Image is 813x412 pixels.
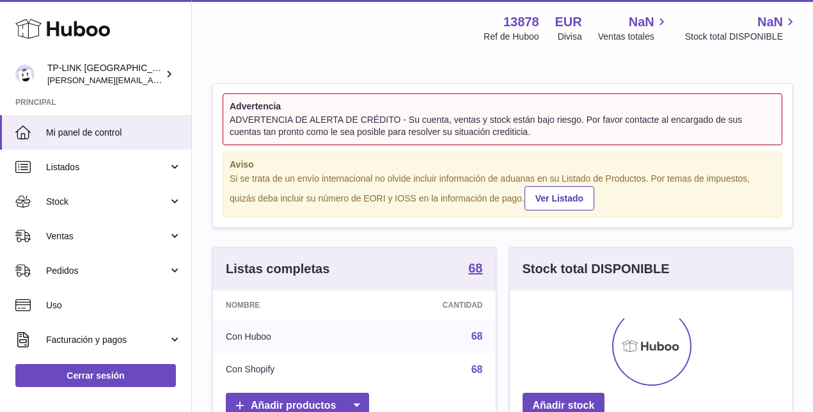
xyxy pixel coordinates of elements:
div: Ref de Huboo [484,31,539,43]
th: Cantidad [363,290,495,320]
span: [PERSON_NAME][EMAIL_ADDRESS][PERSON_NAME][DOMAIN_NAME] [47,75,325,85]
span: Stock [46,196,168,208]
strong: EUR [555,13,582,31]
span: Listados [46,161,168,173]
a: Ver Listado [525,186,594,210]
div: TP-LINK [GEOGRAPHIC_DATA], SOCIEDAD LIMITADA [47,62,162,86]
img: yolanda.zhang@tp-link.com [15,65,35,84]
a: 68 [468,262,482,277]
span: Pedidos [46,265,168,277]
a: NaN Ventas totales [598,13,669,43]
span: Ventas totales [598,31,669,43]
span: Uso [46,299,182,312]
span: NaN [629,13,654,31]
strong: 68 [468,262,482,274]
td: Con Huboo [213,320,363,353]
div: Divisa [558,31,582,43]
span: Stock total DISPONIBLE [685,31,798,43]
th: Nombre [213,290,363,320]
div: ADVERTENCIA DE ALERTA DE CRÉDITO - Su cuenta, ventas y stock están bajo riesgo. Por favor contact... [230,114,775,138]
span: Mi panel de control [46,127,182,139]
h3: Stock total DISPONIBLE [523,260,670,278]
strong: Aviso [230,159,775,171]
span: NaN [757,13,783,31]
h3: Listas completas [226,260,329,278]
a: 68 [471,331,483,342]
a: Cerrar sesión [15,364,176,387]
strong: Advertencia [230,100,775,113]
div: Si se trata de un envío internacional no olvide incluir información de aduanas en su Listado de P... [230,173,775,211]
td: Con Shopify [213,353,363,386]
span: Ventas [46,230,168,242]
strong: 13878 [503,13,539,31]
a: 68 [471,364,483,375]
span: Facturación y pagos [46,334,168,346]
a: NaN Stock total DISPONIBLE [685,13,798,43]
